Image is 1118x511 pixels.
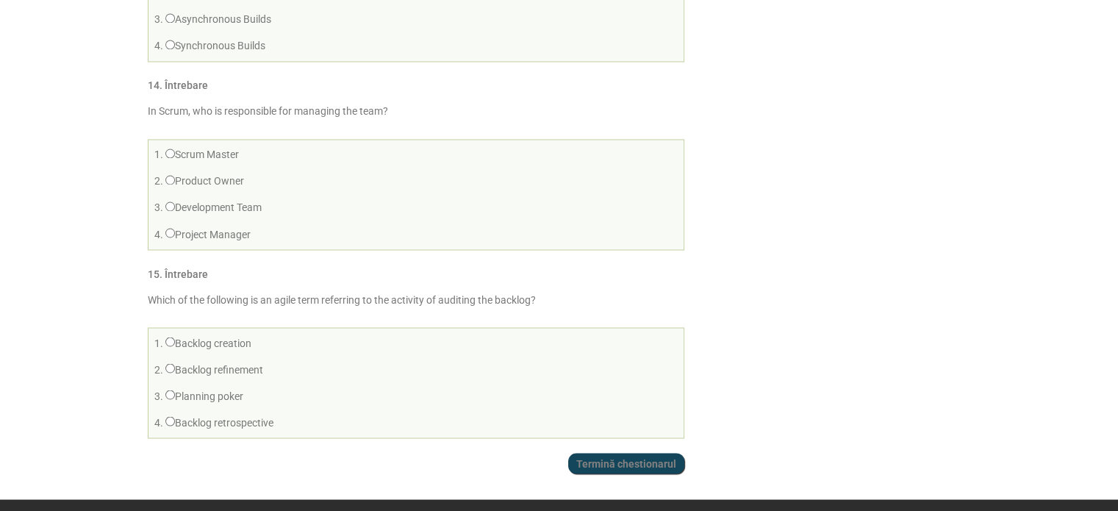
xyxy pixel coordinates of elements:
[165,363,263,375] label: Backlog refinement
[154,337,163,349] span: 1.
[165,13,175,23] input: Asynchronous Builds
[165,40,175,49] input: Synchronous Builds
[154,363,163,375] span: 2.
[165,337,175,346] input: Backlog creation
[154,390,163,401] span: 3.
[165,201,262,213] label: Development Team
[165,390,243,401] label: Planning poker
[148,102,684,121] p: In Scrum, who is responsible for managing the team?
[148,268,160,279] span: 15
[165,416,273,428] label: Backlog retrospective
[165,416,175,426] input: Backlog retrospective
[165,228,175,237] input: Project Manager
[165,40,265,51] label: Synchronous Builds
[165,13,271,25] label: Asynchronous Builds
[154,201,163,213] span: 3.
[165,390,175,399] input: Planning poker
[165,201,175,211] input: Development Team
[148,79,160,91] span: 14
[165,363,175,373] input: Backlog refinement
[154,416,163,428] span: 4.
[154,175,163,187] span: 2.
[165,337,251,349] label: Backlog creation
[165,149,239,160] label: Scrum Master
[165,149,175,158] input: Scrum Master
[148,268,208,279] h5: . Întrebare
[165,175,175,185] input: Product Owner
[154,13,163,25] span: 3.
[568,453,684,474] input: Termină chestionarul
[154,228,163,240] span: 4.
[148,80,208,91] h5: . Întrebare
[165,228,251,240] label: Project Manager
[165,175,244,187] label: Product Owner
[154,149,163,160] span: 1.
[154,40,163,51] span: 4.
[148,290,684,309] p: Which of the following is an agile term referring to the activity of auditing the backlog?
